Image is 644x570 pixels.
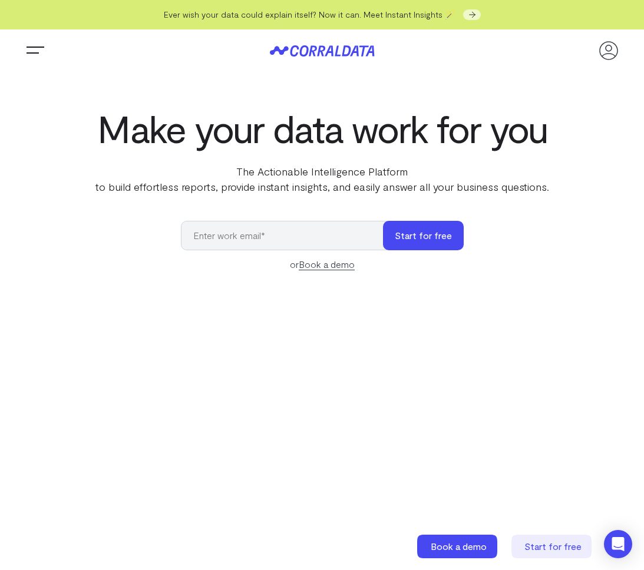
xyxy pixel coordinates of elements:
a: Book a demo [299,259,355,270]
span: Ever wish your data could explain itself? Now it can. Meet Instant Insights 🪄 [164,9,455,19]
button: Start for free [383,221,464,250]
input: Enter work email* [181,221,395,250]
div: Open Intercom Messenger [604,530,632,558]
a: Book a demo [417,535,500,558]
p: The Actionable Intelligence Platform to build effortless reports, provide instant insights, and e... [82,164,563,194]
h1: Make your data work for you [82,107,563,150]
a: Start for free [511,535,594,558]
span: Start for free [524,541,582,552]
button: Trigger Menu [24,39,47,62]
span: Book a demo [431,541,487,552]
div: or [181,257,464,271]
